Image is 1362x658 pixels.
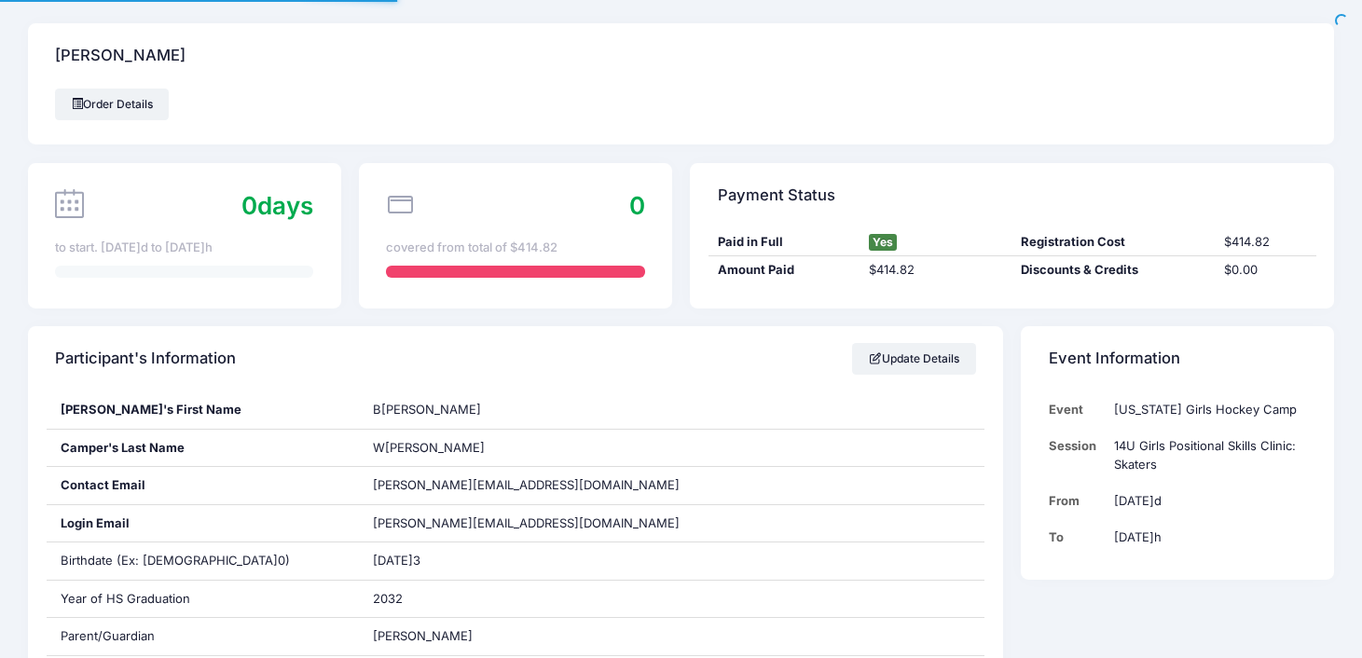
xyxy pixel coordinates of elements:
[47,391,360,429] div: [PERSON_NAME]'s First Name
[860,261,1012,280] div: $414.82
[1049,519,1106,555] td: To
[1049,428,1106,483] td: Session
[55,30,186,83] h4: [PERSON_NAME]
[709,261,860,280] div: Amount Paid
[629,191,645,220] span: 0
[1215,261,1316,280] div: $0.00
[852,343,976,375] a: Update Details
[1215,233,1316,252] div: $414.82
[373,477,680,492] span: [PERSON_NAME][EMAIL_ADDRESS][DOMAIN_NAME]
[47,505,360,542] div: Login Email
[373,514,680,533] span: [PERSON_NAME][EMAIL_ADDRESS][DOMAIN_NAME]
[373,553,420,568] span: [DATE]3
[1049,333,1180,386] h4: Event Information
[55,89,169,120] a: Order Details
[709,233,860,252] div: Paid in Full
[373,440,485,455] span: W[PERSON_NAME]
[1105,519,1306,555] td: [DATE]h
[241,187,313,224] div: days
[47,581,360,618] div: Year of HS Graduation
[241,191,257,220] span: 0
[386,239,644,257] div: covered from total of $414.82
[1105,428,1306,483] td: 14U Girls Positional Skills Clinic: Skaters
[1105,391,1306,428] td: [US_STATE] Girls Hockey Camp
[373,591,403,606] span: 2032
[1012,233,1215,252] div: Registration Cost
[1105,483,1306,519] td: [DATE]d
[55,239,313,257] div: to start. [DATE]d to [DATE]h
[1049,391,1106,428] td: Event
[1012,261,1215,280] div: Discounts & Credits
[1049,483,1106,519] td: From
[55,333,236,386] h4: Participant's Information
[47,467,360,504] div: Contact Email
[869,234,897,251] span: Yes
[47,430,360,467] div: Camper's Last Name
[718,169,835,222] h4: Payment Status
[373,402,481,417] span: B[PERSON_NAME]
[47,542,360,580] div: Birthdate (Ex: [DEMOGRAPHIC_DATA]0)
[47,618,360,655] div: Parent/Guardian
[373,628,473,643] span: [PERSON_NAME]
